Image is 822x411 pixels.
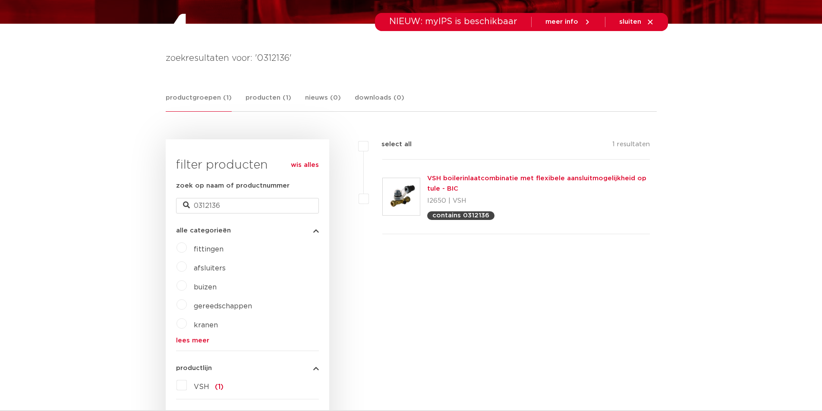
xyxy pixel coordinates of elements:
span: NIEUW: myIPS is beschikbaar [389,17,517,26]
a: buizen [194,284,217,291]
p: 1 resultaten [612,139,650,153]
label: select all [368,139,412,150]
a: meer info [545,18,591,26]
a: producten [293,31,328,66]
input: zoeken [176,198,319,213]
label: zoek op naam of productnummer [176,181,290,191]
a: sluiten [619,18,654,26]
a: productgroepen (1) [166,93,232,112]
span: alle categorieën [176,227,231,234]
span: productlijn [176,365,212,371]
span: meer info [545,19,578,25]
span: sluiten [619,19,641,25]
a: downloads (0) [355,93,404,111]
a: kranen [194,322,218,329]
a: afsluiters [194,265,226,272]
span: (1) [215,383,224,390]
h3: filter producten [176,157,319,174]
nav: Menu [293,31,582,66]
span: VSH [194,383,209,390]
a: services [507,31,535,66]
a: wis alles [291,160,319,170]
button: alle categorieën [176,227,319,234]
p: contains 0312136 [432,212,489,219]
img: Thumbnail for VSH boilerinlaatcombinatie met flexibele aansluitmogelijkheid op tule - BIC [383,178,420,215]
a: gereedschappen [194,303,252,310]
div: my IPS [625,31,633,66]
a: lees meer [176,337,319,344]
a: toepassingen [391,31,436,66]
a: downloads [453,31,490,66]
a: markten [346,31,373,66]
a: over ons [552,31,582,66]
button: productlijn [176,365,319,371]
p: I2650 | VSH [427,194,650,208]
a: producten (1) [246,93,291,111]
a: VSH boilerinlaatcombinatie met flexibele aansluitmogelijkheid op tule - BIC [427,175,646,192]
a: fittingen [194,246,224,253]
a: nieuws (0) [305,93,341,111]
